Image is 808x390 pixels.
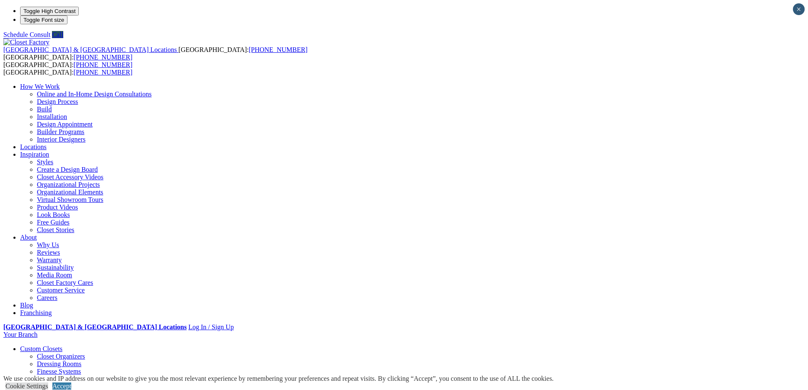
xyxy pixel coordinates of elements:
[37,98,78,105] a: Design Process
[37,196,104,203] a: Virtual Showroom Tours
[52,382,71,390] a: Accept
[74,54,132,61] a: [PHONE_NUMBER]
[20,83,60,90] a: How We Work
[52,31,63,38] a: Call
[37,294,57,301] a: Careers
[3,31,50,38] a: Schedule Consult
[5,382,48,390] a: Cookie Settings
[37,113,67,120] a: Installation
[20,143,47,150] a: Locations
[23,8,75,14] span: Toggle High Contrast
[37,189,103,196] a: Organizational Elements
[37,219,70,226] a: Free Guides
[23,17,64,23] span: Toggle Font size
[37,211,70,218] a: Look Books
[37,287,85,294] a: Customer Service
[3,39,49,46] img: Closet Factory
[37,256,62,263] a: Warranty
[3,331,37,338] a: Your Branch
[37,279,93,286] a: Closet Factory Cares
[37,241,59,248] a: Why Us
[37,106,52,113] a: Build
[37,249,60,256] a: Reviews
[188,323,233,331] a: Log In / Sign Up
[37,158,53,165] a: Styles
[37,121,93,128] a: Design Appointment
[20,345,62,352] a: Custom Closets
[793,3,805,15] button: Close
[37,264,74,271] a: Sustainability
[37,353,85,360] a: Closet Organizers
[20,302,33,309] a: Blog
[3,46,308,61] span: [GEOGRAPHIC_DATA]: [GEOGRAPHIC_DATA]:
[37,360,81,367] a: Dressing Rooms
[3,46,179,53] a: [GEOGRAPHIC_DATA] & [GEOGRAPHIC_DATA] Locations
[3,61,132,76] span: [GEOGRAPHIC_DATA]: [GEOGRAPHIC_DATA]:
[37,166,98,173] a: Create a Design Board
[37,204,78,211] a: Product Videos
[20,234,37,241] a: About
[37,226,74,233] a: Closet Stories
[20,151,49,158] a: Inspiration
[37,173,104,181] a: Closet Accessory Videos
[37,136,85,143] a: Interior Designers
[20,15,67,24] button: Toggle Font size
[74,61,132,68] a: [PHONE_NUMBER]
[37,90,152,98] a: Online and In-Home Design Consultations
[37,368,81,375] a: Finesse Systems
[3,375,554,382] div: We use cookies and IP address on our website to give you the most relevant experience by remember...
[37,271,72,279] a: Media Room
[20,309,52,316] a: Franchising
[3,323,186,331] a: [GEOGRAPHIC_DATA] & [GEOGRAPHIC_DATA] Locations
[249,46,307,53] a: [PHONE_NUMBER]
[74,69,132,76] a: [PHONE_NUMBER]
[37,181,100,188] a: Organizational Projects
[3,46,177,53] span: [GEOGRAPHIC_DATA] & [GEOGRAPHIC_DATA] Locations
[37,128,84,135] a: Builder Programs
[20,7,79,15] button: Toggle High Contrast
